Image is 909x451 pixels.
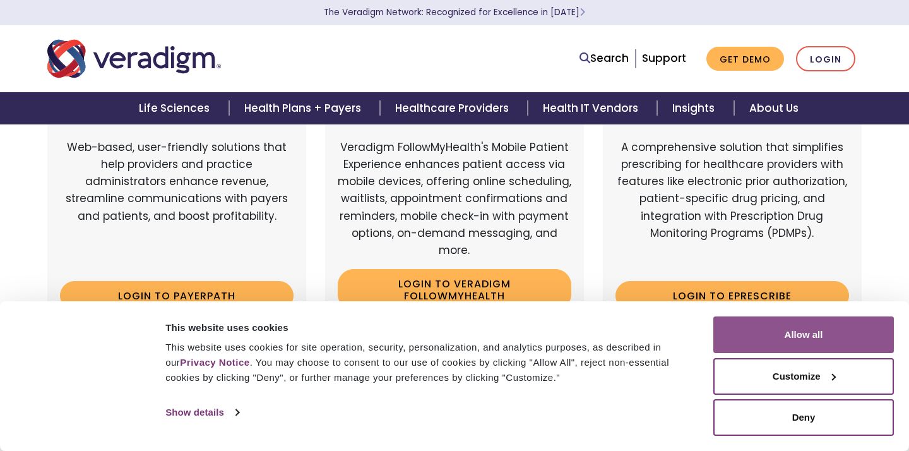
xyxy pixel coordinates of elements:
a: About Us [734,92,814,124]
a: Login to ePrescribe [615,281,849,310]
button: Allow all [713,316,894,353]
div: This website uses cookies [165,320,699,335]
a: Search [579,50,629,67]
a: Login to Payerpath [60,281,294,310]
a: Health Plans + Payers [229,92,380,124]
a: Show details [165,403,239,422]
img: Veradigm logo [47,38,221,80]
a: Login to Veradigm FollowMyHealth [338,269,571,310]
span: Learn More [579,6,585,18]
button: Deny [713,399,894,436]
a: Support [642,51,686,66]
a: Insights [657,92,734,124]
p: Web-based, user-friendly solutions that help providers and practice administrators enhance revenu... [60,139,294,272]
a: Health IT Vendors [528,92,657,124]
p: A comprehensive solution that simplifies prescribing for healthcare providers with features like ... [615,139,849,272]
a: Life Sciences [124,92,229,124]
a: Get Demo [706,47,784,71]
a: Login [796,46,855,72]
p: Veradigm FollowMyHealth's Mobile Patient Experience enhances patient access via mobile devices, o... [338,139,571,259]
a: The Veradigm Network: Recognized for Excellence in [DATE]Learn More [324,6,585,18]
a: Privacy Notice [180,357,249,368]
a: Healthcare Providers [380,92,528,124]
button: Customize [713,358,894,395]
div: This website uses cookies for site operation, security, personalization, and analytics purposes, ... [165,340,699,385]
